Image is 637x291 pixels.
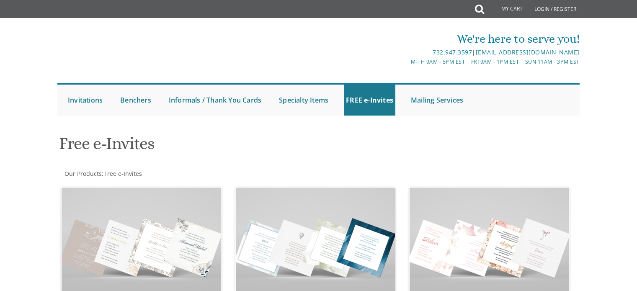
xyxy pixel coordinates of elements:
a: 732.947.3597 [433,48,472,56]
h1: Free e-Invites [59,134,401,159]
a: Our Products [64,170,102,178]
div: : [57,170,319,178]
span: Free e-Invites [104,170,142,178]
a: Benchers [118,85,153,116]
a: [EMAIL_ADDRESS][DOMAIN_NAME] [476,48,580,56]
a: Specialty Items [277,85,330,116]
div: | [232,47,580,57]
div: M-Th 9am - 5pm EST | Fri 9am - 1pm EST | Sun 11am - 3pm EST [232,57,580,66]
a: Informals / Thank You Cards [167,85,263,116]
div: We're here to serve you! [232,31,580,47]
a: Free e-Invites [103,170,142,178]
a: My Cart [483,1,529,18]
a: FREE e-Invites [344,85,395,116]
a: Invitations [66,85,105,116]
a: Mailing Services [409,85,465,116]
